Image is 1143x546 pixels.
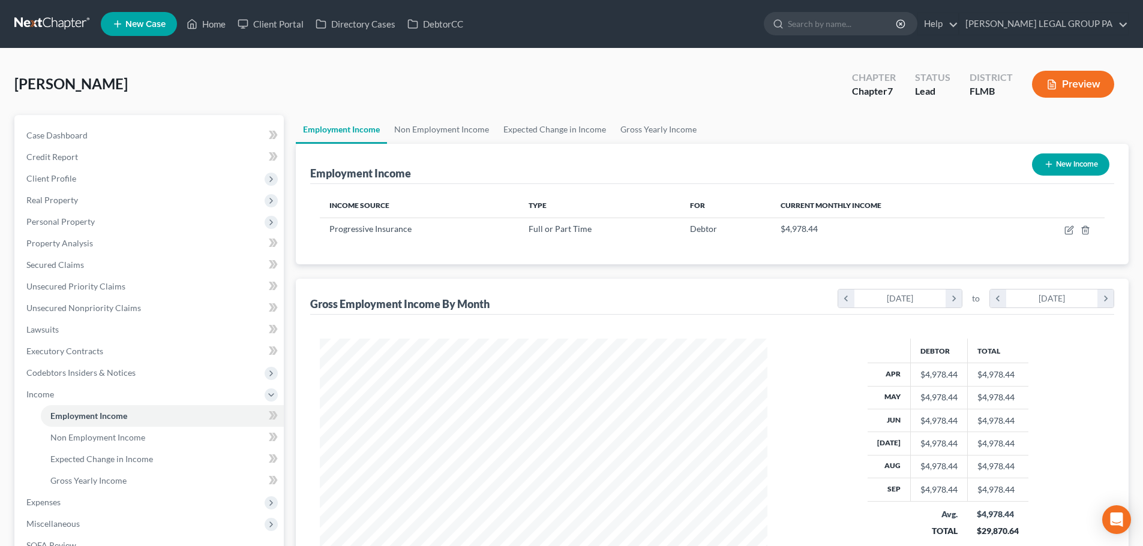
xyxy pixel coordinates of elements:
[852,85,896,98] div: Chapter
[50,454,153,464] span: Expected Change in Income
[296,115,387,144] a: Employment Income
[26,367,136,378] span: Codebtors Insiders & Notices
[920,460,958,472] div: $4,978.44
[977,508,1019,520] div: $4,978.44
[970,71,1013,85] div: District
[690,224,717,234] span: Debtor
[887,85,893,96] span: 7
[613,115,704,144] a: Gross Yearly Income
[17,276,284,297] a: Unsecured Priority Claims
[50,432,145,442] span: Non Employment Income
[17,340,284,362] a: Executory Contracts
[17,319,284,340] a: Lawsuits
[50,411,127,421] span: Employment Income
[920,508,958,520] div: Avg.
[690,201,705,210] span: For
[26,389,54,399] span: Income
[41,470,284,491] a: Gross Yearly Income
[920,525,958,537] div: TOTAL
[26,346,103,356] span: Executory Contracts
[920,484,958,496] div: $4,978.44
[910,339,967,363] th: Debtor
[529,201,547,210] span: Type
[26,518,80,529] span: Miscellaneous
[990,289,1006,307] i: chevron_left
[854,289,946,307] div: [DATE]
[310,13,401,35] a: Directory Cases
[14,75,128,92] span: [PERSON_NAME]
[967,409,1028,432] td: $4,978.44
[26,195,78,205] span: Real Property
[868,432,911,455] th: [DATE]
[1032,153,1109,176] button: New Income
[967,339,1028,363] th: Total
[181,13,232,35] a: Home
[918,13,958,35] a: Help
[977,525,1019,537] div: $29,870.64
[329,201,389,210] span: Income Source
[1006,289,1098,307] div: [DATE]
[41,427,284,448] a: Non Employment Income
[788,13,898,35] input: Search by name...
[868,478,911,501] th: Sep
[959,13,1128,35] a: [PERSON_NAME] LEGAL GROUP PA
[26,216,95,227] span: Personal Property
[915,71,950,85] div: Status
[17,146,284,168] a: Credit Report
[868,386,911,409] th: May
[967,432,1028,455] td: $4,978.44
[967,455,1028,478] td: $4,978.44
[401,13,469,35] a: DebtorCC
[26,497,61,507] span: Expenses
[970,85,1013,98] div: FLMB
[26,238,93,248] span: Property Analysis
[781,224,818,234] span: $4,978.44
[946,289,962,307] i: chevron_right
[17,125,284,146] a: Case Dashboard
[26,152,78,162] span: Credit Report
[1102,505,1131,534] div: Open Intercom Messenger
[967,363,1028,386] td: $4,978.44
[17,233,284,254] a: Property Analysis
[26,324,59,334] span: Lawsuits
[838,289,854,307] i: chevron_left
[967,478,1028,501] td: $4,978.44
[852,71,896,85] div: Chapter
[529,224,592,234] span: Full or Part Time
[920,438,958,450] div: $4,978.44
[967,386,1028,409] td: $4,978.44
[26,130,88,140] span: Case Dashboard
[868,363,911,386] th: Apr
[41,405,284,427] a: Employment Income
[17,297,284,319] a: Unsecured Nonpriority Claims
[1032,71,1114,98] button: Preview
[387,115,496,144] a: Non Employment Income
[17,254,284,276] a: Secured Claims
[232,13,310,35] a: Client Portal
[310,297,490,311] div: Gross Employment Income By Month
[915,85,950,98] div: Lead
[868,455,911,478] th: Aug
[26,303,141,313] span: Unsecured Nonpriority Claims
[41,448,284,470] a: Expected Change in Income
[26,260,84,270] span: Secured Claims
[26,173,76,183] span: Client Profile
[972,292,980,304] span: to
[920,369,958,381] div: $4,978.44
[329,224,412,234] span: Progressive Insurance
[920,415,958,427] div: $4,978.44
[496,115,613,144] a: Expected Change in Income
[1097,289,1114,307] i: chevron_right
[781,201,881,210] span: Current Monthly Income
[26,281,125,291] span: Unsecured Priority Claims
[50,475,127,485] span: Gross Yearly Income
[125,20,166,29] span: New Case
[310,166,411,180] div: Employment Income
[868,409,911,432] th: Jun
[920,391,958,403] div: $4,978.44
